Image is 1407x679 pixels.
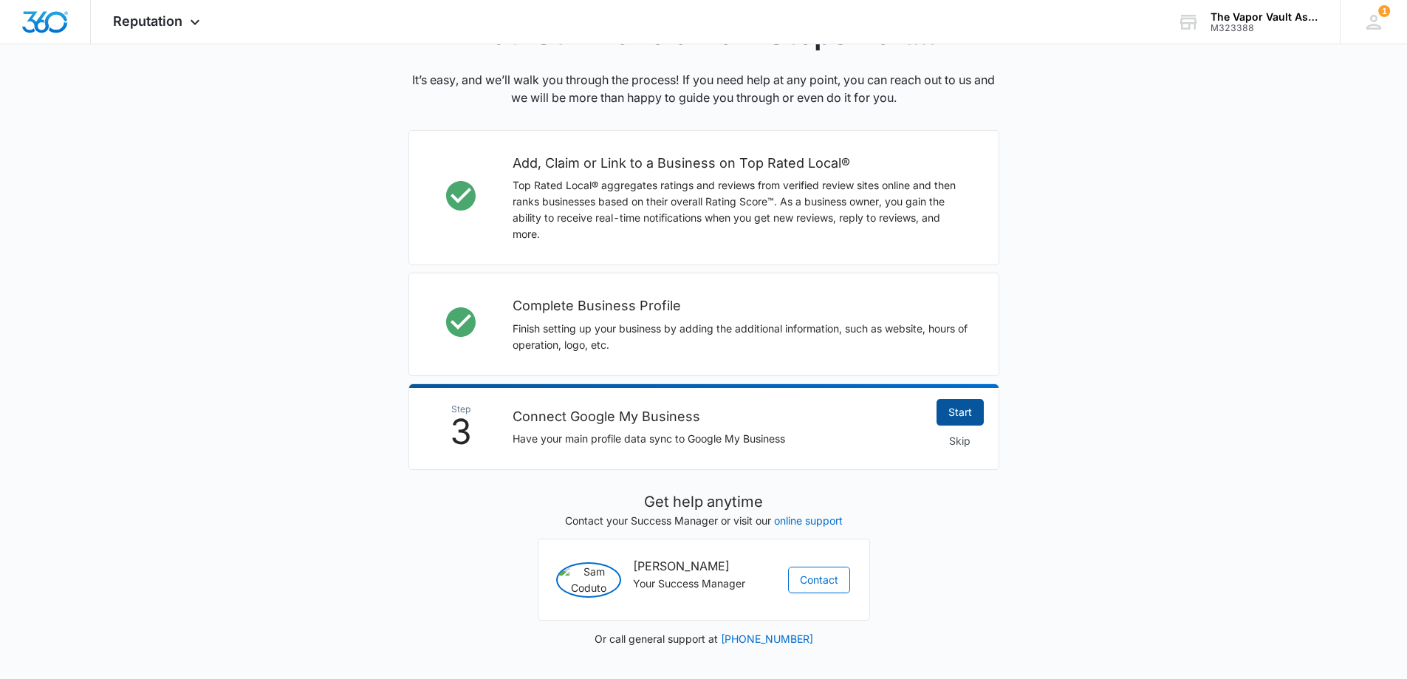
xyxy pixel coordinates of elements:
[513,406,922,427] h2: Connect Google My Business
[408,71,999,106] p: It’s easy, and we’ll walk you through the process! If you need help at any point, you can reach o...
[949,433,970,449] span: Skip
[513,321,969,353] p: Finish setting up your business by adding the additional information, such as website, hours of o...
[113,13,182,29] span: Reputation
[556,562,621,598] img: Sam Coduto
[1211,23,1318,33] div: account id
[424,405,498,414] span: Step
[633,576,775,592] p: Your Success Manager
[513,296,969,316] h2: Complete Business Profile
[513,431,922,447] p: Have your main profile data sync to Google My Business
[538,513,870,528] p: Contact your Success Manager or visit our
[774,514,843,527] a: online support
[538,631,870,646] p: Or call general support at
[721,632,813,645] a: [PHONE_NUMBER]
[937,399,984,426] a: Start
[513,177,969,242] p: Top Rated Local® aggregates ratings and reviews from verified review sites online and then ranks ...
[937,428,984,454] button: Skip
[424,405,498,448] div: 3
[1211,11,1318,23] div: account name
[788,567,850,593] button: Contact
[1378,5,1390,17] div: notifications count
[633,557,775,576] h6: [PERSON_NAME]
[1378,5,1390,17] span: 1
[538,491,870,513] h5: Get help anytime
[800,572,838,588] span: Contact
[513,153,969,174] h2: Add, Claim or Link to a Business on Top Rated Local®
